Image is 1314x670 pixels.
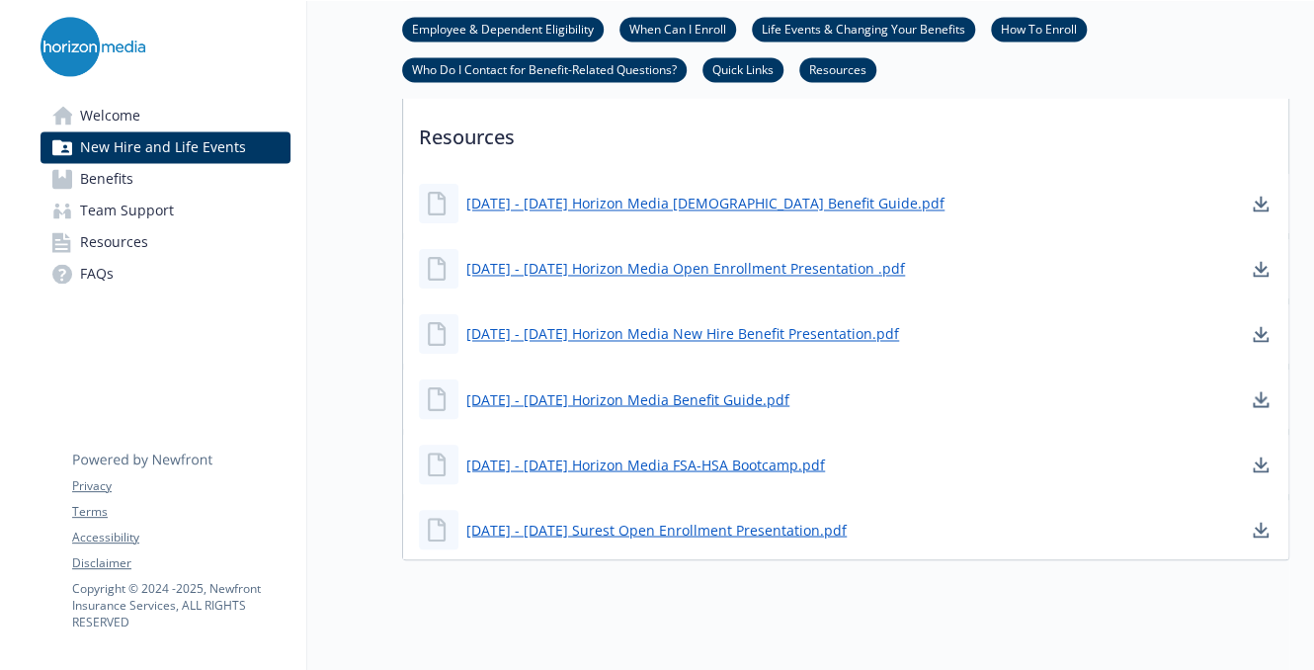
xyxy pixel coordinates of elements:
[80,131,246,163] span: New Hire and Life Events
[1249,257,1273,281] a: download document
[466,454,825,474] a: [DATE] - [DATE] Horizon Media FSA-HSA Bootcamp.pdf
[1249,453,1273,476] a: download document
[466,388,789,409] a: [DATE] - [DATE] Horizon Media Benefit Guide.pdf
[72,554,289,572] a: Disclaimer
[41,163,290,195] a: Benefits
[72,477,289,495] a: Privacy
[1249,387,1273,411] a: download document
[1249,192,1273,215] a: download document
[41,195,290,226] a: Team Support
[80,258,114,290] span: FAQs
[72,580,289,630] p: Copyright © 2024 - 2025 , Newfront Insurance Services, ALL RIGHTS RESERVED
[41,131,290,163] a: New Hire and Life Events
[752,19,975,38] a: Life Events & Changing Your Benefits
[1249,322,1273,346] a: download document
[80,195,174,226] span: Team Support
[80,163,133,195] span: Benefits
[41,258,290,290] a: FAQs
[466,323,899,344] a: [DATE] - [DATE] Horizon Media New Hire Benefit Presentation.pdf
[80,226,148,258] span: Resources
[72,503,289,521] a: Terms
[402,19,604,38] a: Employee & Dependent Eligibility
[403,95,1288,168] p: Resources
[402,59,687,78] a: Who Do I Contact for Benefit-Related Questions?
[72,529,289,546] a: Accessibility
[41,226,290,258] a: Resources
[466,258,905,279] a: [DATE] - [DATE] Horizon Media Open Enrollment Presentation .pdf
[799,59,876,78] a: Resources
[619,19,736,38] a: When Can I Enroll
[991,19,1087,38] a: How To Enroll
[80,100,140,131] span: Welcome
[466,519,847,540] a: [DATE] - [DATE] Surest Open Enrollment Presentation.pdf
[1249,518,1273,542] a: download document
[466,193,944,213] a: [DATE] - [DATE] Horizon Media [DEMOGRAPHIC_DATA] Benefit Guide.pdf
[41,100,290,131] a: Welcome
[702,59,783,78] a: Quick Links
